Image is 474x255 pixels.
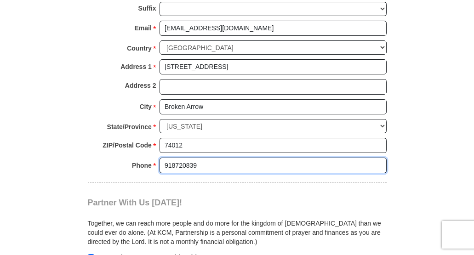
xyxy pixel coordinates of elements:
[138,2,156,15] strong: Suffix
[139,100,151,113] strong: City
[107,120,152,133] strong: State/Province
[135,22,152,34] strong: Email
[88,219,387,246] p: Together, we can reach more people and do more for the kingdom of [DEMOGRAPHIC_DATA] than we coul...
[120,60,152,73] strong: Address 1
[125,79,156,92] strong: Address 2
[103,139,152,152] strong: ZIP/Postal Code
[132,159,152,172] strong: Phone
[127,42,152,55] strong: Country
[88,198,183,207] span: Partner With Us [DATE]!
